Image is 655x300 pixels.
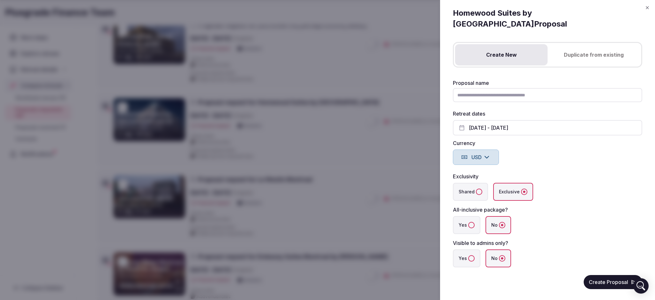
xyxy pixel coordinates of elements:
button: Yes [468,222,475,228]
button: Yes [468,255,475,262]
label: Visible to admins only? [453,240,508,246]
label: Exclusivity [453,173,478,180]
button: No [499,222,505,228]
button: Duplicate from existing [548,44,640,65]
button: No [499,255,505,262]
h2: Homewood Suites by [GEOGRAPHIC_DATA] Proposal [453,8,642,29]
label: All-inclusive package? [453,207,508,213]
label: Exclusive [493,183,533,201]
label: No [485,216,511,234]
button: Create New [455,44,548,65]
button: USD [453,150,499,165]
button: Create Proposal [584,275,642,289]
label: Retreat dates [453,110,485,117]
button: Exclusive [521,189,527,195]
label: No [485,249,511,267]
label: Proposal name [453,80,642,85]
label: Yes [453,216,480,234]
label: Yes [453,249,480,267]
label: Shared [453,183,488,201]
label: Currency [453,141,642,146]
button: [DATE] - [DATE] [453,120,642,135]
button: Shared [476,189,482,195]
